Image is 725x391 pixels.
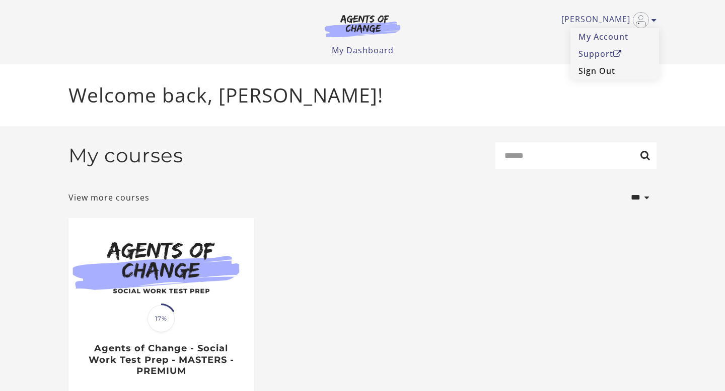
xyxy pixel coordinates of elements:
[332,45,394,56] a: My Dashboard
[570,28,659,45] a: My Account
[613,50,622,58] i: Open in a new window
[68,191,150,204] a: View more courses
[68,80,657,110] p: Welcome back, [PERSON_NAME]!
[148,305,175,332] span: 17%
[561,12,651,28] a: Toggle menu
[570,45,659,62] a: SupportOpen in a new window
[79,343,243,377] h3: Agents of Change - Social Work Test Prep - MASTERS - PREMIUM
[68,144,183,167] h2: My courses
[314,14,411,37] img: Agents of Change Logo
[570,62,659,79] a: Sign Out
